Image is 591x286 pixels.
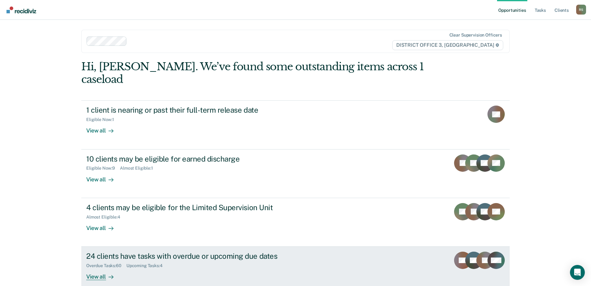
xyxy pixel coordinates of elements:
div: View all [86,171,121,183]
div: 1 client is nearing or past their full-term release date [86,106,303,115]
a: 1 client is nearing or past their full-term release dateEligible Now:1View all [81,100,510,149]
a: 10 clients may be eligible for earned dischargeEligible Now:9Almost Eligible:1View all [81,149,510,198]
button: Profile dropdown button [576,5,586,15]
div: Upcoming Tasks : 4 [126,263,168,268]
div: Eligible Now : 1 [86,117,119,122]
div: Eligible Now : 9 [86,166,120,171]
div: Almost Eligible : 4 [86,214,125,220]
img: Recidiviz [6,6,36,13]
div: View all [86,219,121,232]
div: View all [86,122,121,134]
div: 10 clients may be eligible for earned discharge [86,154,303,163]
div: Almost Eligible : 1 [120,166,158,171]
div: R S [576,5,586,15]
div: Overdue Tasks : 60 [86,263,126,268]
div: Clear supervision officers [449,32,502,38]
div: View all [86,268,121,280]
div: Hi, [PERSON_NAME]. We’ve found some outstanding items across 1 caseload [81,60,424,86]
div: 24 clients have tasks with overdue or upcoming due dates [86,252,303,261]
span: DISTRICT OFFICE 3, [GEOGRAPHIC_DATA] [392,40,503,50]
a: 4 clients may be eligible for the Limited Supervision UnitAlmost Eligible:4View all [81,198,510,247]
div: 4 clients may be eligible for the Limited Supervision Unit [86,203,303,212]
div: Open Intercom Messenger [570,265,585,280]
